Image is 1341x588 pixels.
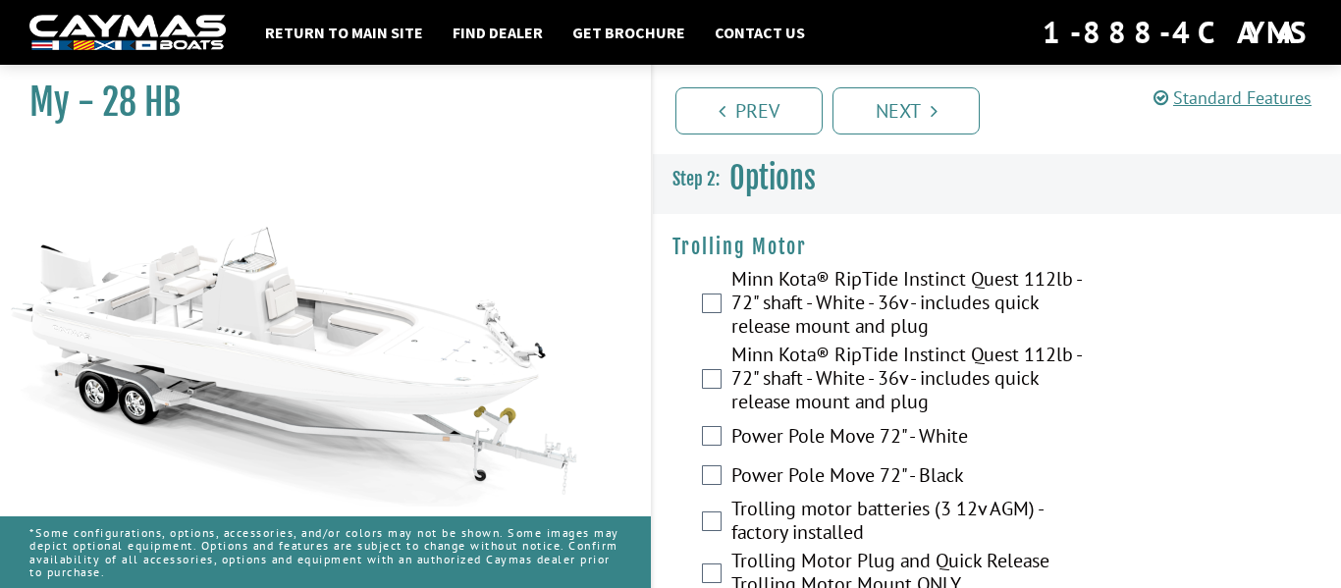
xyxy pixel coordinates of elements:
label: Minn Kota® RipTide Instinct Quest 112lb - 72" shaft - White - 36v - includes quick release mount ... [731,267,1098,343]
ul: Pagination [670,84,1341,134]
a: Find Dealer [443,20,553,45]
p: *Some configurations, options, accessories, and/or colors may not be shown. Some images may depic... [29,516,621,588]
label: Power Pole Move 72" - Black [731,463,1098,492]
img: white-logo-c9c8dbefe5ff5ceceb0f0178aa75bf4bb51f6bca0971e226c86eb53dfe498488.png [29,15,226,51]
a: Contact Us [705,20,815,45]
h1: My - 28 HB [29,80,602,125]
label: Trolling motor batteries (3 12v AGM) - factory installed [731,497,1098,549]
div: 1-888-4CAYMAS [1043,11,1312,54]
label: Power Pole Move 72" - White [731,424,1098,453]
a: Prev [675,87,823,134]
a: Get Brochure [563,20,695,45]
h3: Options [653,142,1341,215]
h4: Trolling Motor [672,235,1321,259]
label: Minn Kota® RipTide Instinct Quest 112lb - 72" shaft - White - 36v - includes quick release mount ... [731,343,1098,418]
a: Standard Features [1153,86,1312,109]
a: Next [832,87,980,134]
a: Return to main site [255,20,433,45]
